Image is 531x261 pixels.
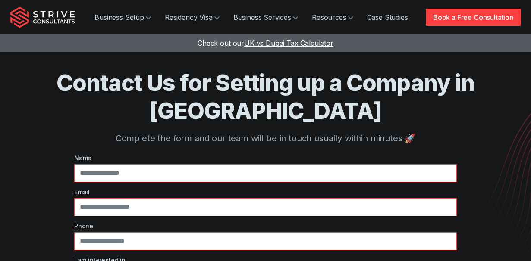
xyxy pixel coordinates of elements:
span: UK vs Dubai Tax Calculator [244,39,333,47]
label: Email [74,187,457,196]
a: Resources [305,9,360,26]
a: Case Studies [360,9,415,26]
a: Business Setup [88,9,158,26]
a: Check out ourUK vs Dubai Tax Calculator [198,39,333,47]
a: Residency Visa [158,9,226,26]
h1: Contact Us for Setting up a Company in [GEOGRAPHIC_DATA] [10,69,521,125]
label: Phone [74,221,457,230]
img: Strive Consultants [10,6,75,28]
p: Complete the form and our team will be in touch usually within minutes 🚀 [10,132,521,145]
a: Business Services [226,9,305,26]
label: Name [74,153,457,162]
a: Book a Free Consultation [426,9,521,26]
